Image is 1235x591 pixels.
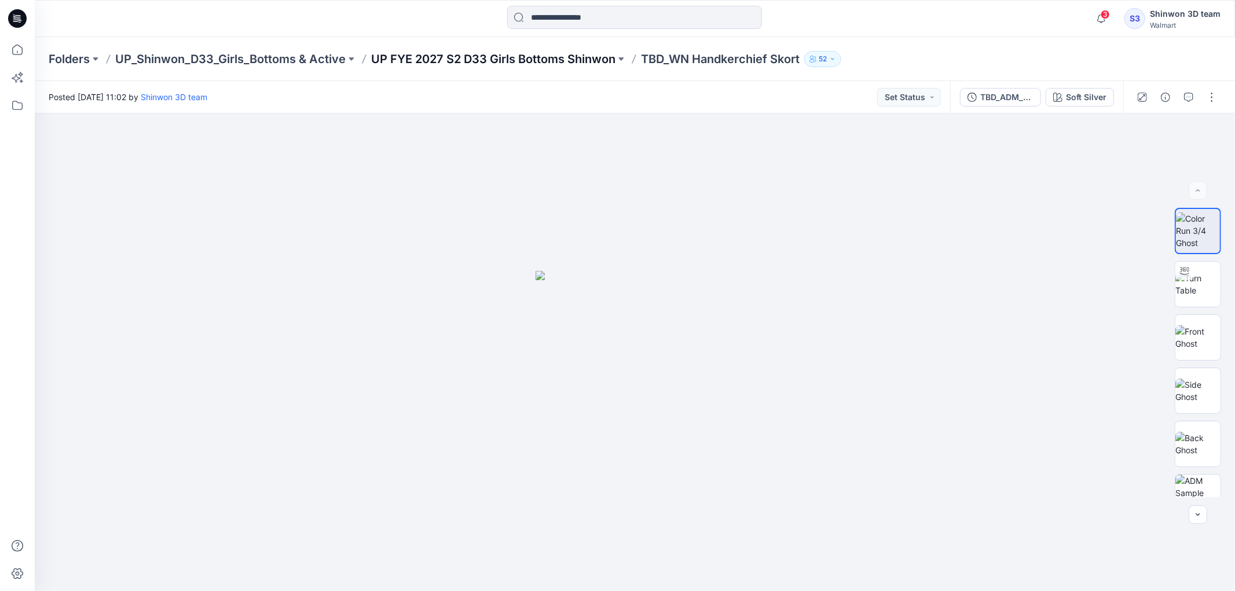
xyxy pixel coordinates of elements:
[1150,21,1221,30] div: Walmart
[1046,88,1114,107] button: Soft Silver
[1175,475,1221,520] img: ADM Sample Creation_WN Handkerchief Skort 0716
[1175,379,1221,403] img: Side Ghost
[641,51,800,67] p: TBD_WN Handkerchief Skort
[1150,7,1221,21] div: Shinwon 3D team
[115,51,346,67] a: UP_Shinwon_D33_Girls_Bottoms & Active
[1175,325,1221,350] img: Front Ghost
[819,53,827,65] p: 52
[1156,88,1175,107] button: Details
[49,91,207,103] span: Posted [DATE] 11:02 by
[371,51,615,67] a: UP FYE 2027 S2 D33 Girls Bottoms Shinwon
[1066,91,1106,104] div: Soft Silver
[536,271,734,591] img: eyJhbGciOiJIUzI1NiIsImtpZCI6IjAiLCJzbHQiOiJzZXMiLCJ0eXAiOiJKV1QifQ.eyJkYXRhIjp7InR5cGUiOiJzdG9yYW...
[980,91,1034,104] div: TBD_ADM_WN Handkerchief Skort
[1176,212,1220,249] img: Color Run 3/4 Ghost
[49,51,90,67] a: Folders
[804,51,841,67] button: 52
[1101,10,1110,19] span: 3
[1124,8,1145,29] div: S3
[1175,432,1221,456] img: Back Ghost
[960,88,1041,107] button: TBD_ADM_WN Handkerchief Skort
[141,92,207,102] a: Shinwon 3D team
[1175,272,1221,296] img: Turn Table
